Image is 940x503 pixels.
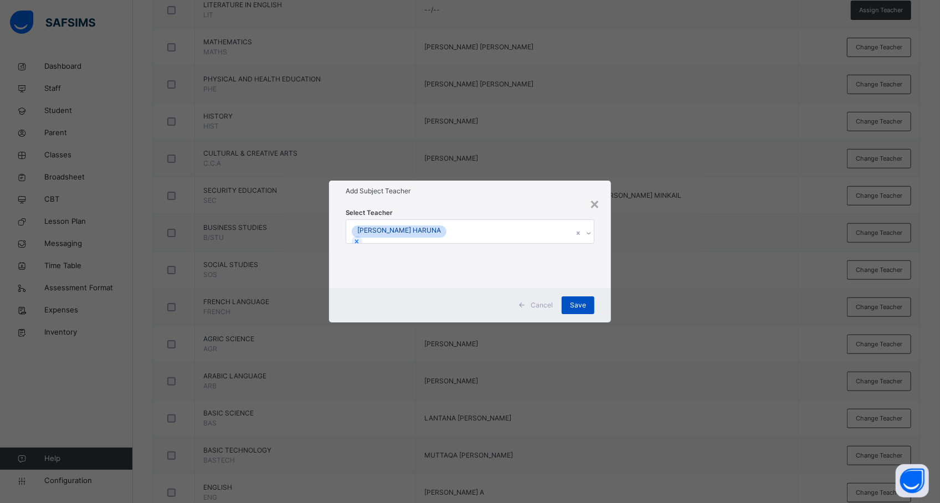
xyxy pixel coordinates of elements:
span: Cancel [531,300,553,310]
button: Open asap [896,464,929,497]
span: Select Teacher [346,208,393,218]
h1: Add Subject Teacher [346,186,594,196]
div: × [589,192,600,215]
div: [PERSON_NAME] HARUNA [352,225,446,235]
span: Save [570,300,586,310]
